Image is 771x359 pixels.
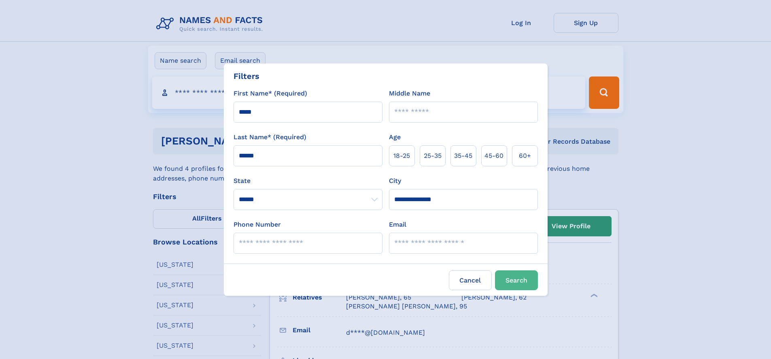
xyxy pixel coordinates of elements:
label: First Name* (Required) [234,89,307,98]
label: Phone Number [234,220,281,229]
div: Filters [234,70,259,82]
button: Search [495,270,538,290]
label: Middle Name [389,89,430,98]
label: City [389,176,401,186]
span: 35‑45 [454,151,472,161]
span: 60+ [519,151,531,161]
span: 45‑60 [484,151,503,161]
label: Cancel [449,270,492,290]
label: State [234,176,382,186]
label: Age [389,132,401,142]
label: Email [389,220,406,229]
span: 25‑35 [424,151,442,161]
span: 18‑25 [393,151,410,161]
label: Last Name* (Required) [234,132,306,142]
